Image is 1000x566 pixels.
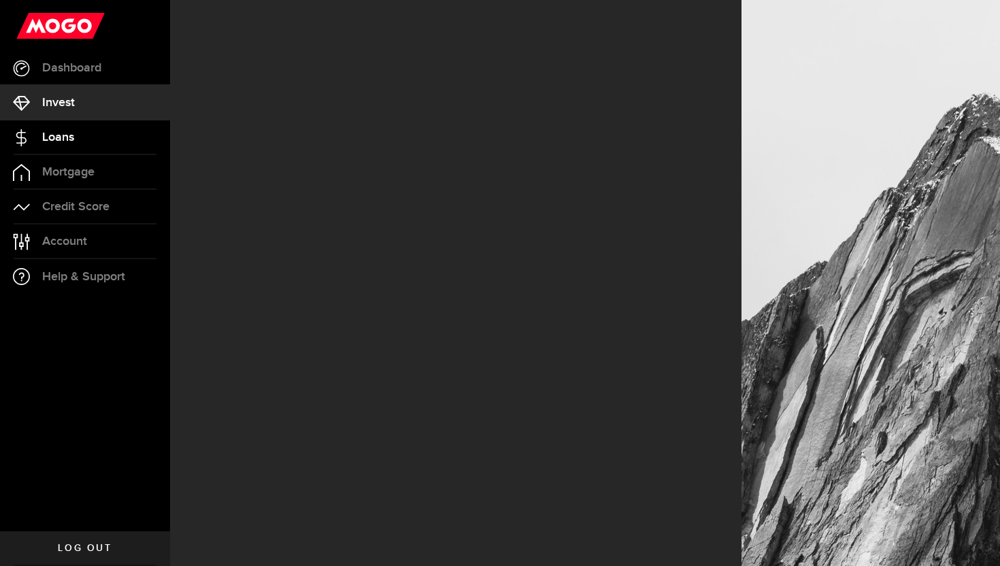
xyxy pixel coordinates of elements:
[42,97,75,109] span: Invest
[42,166,95,178] span: Mortgage
[42,62,101,74] span: Dashboard
[42,201,110,213] span: Credit Score
[42,271,125,283] span: Help & Support
[42,131,74,144] span: Loans
[42,235,87,248] span: Account
[58,544,112,553] span: Log out
[11,5,52,46] button: Open LiveChat chat widget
